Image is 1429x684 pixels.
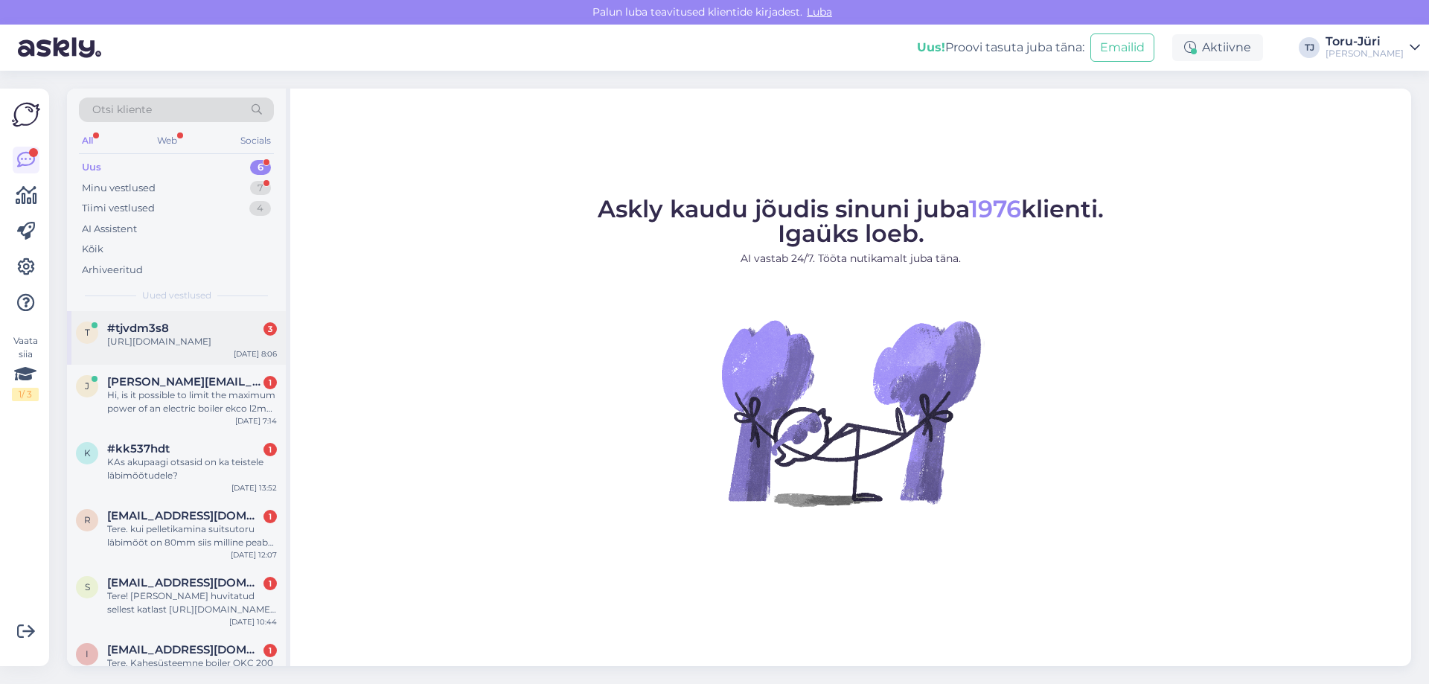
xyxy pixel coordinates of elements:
[85,581,90,592] span: s
[82,222,137,237] div: AI Assistent
[12,100,40,129] img: Askly Logo
[107,576,262,589] span: simmo.saar@gmail.com
[82,242,103,257] div: Kõik
[250,181,271,196] div: 7
[263,443,277,456] div: 1
[107,389,277,415] div: Hi, is it possible to limit the maximum power of an electric boiler ekco l2m 36kW kospel?
[263,322,277,336] div: 3
[107,375,262,389] span: jarno.kytojoki@aritermenergy.fi
[1326,36,1404,48] div: Toru-Jüri
[84,447,91,458] span: k
[231,482,277,493] div: [DATE] 13:52
[969,194,1021,223] span: 1976
[263,510,277,523] div: 1
[107,442,170,456] span: #kk537hdt
[598,251,1104,266] p: AI vastab 24/7. Tööta nutikamalt juba täna.
[107,322,169,335] span: #tjvdm3s8
[717,278,985,546] img: No Chat active
[86,648,89,659] span: i
[1172,34,1263,61] div: Aktiivne
[235,415,277,426] div: [DATE] 7:14
[107,643,262,656] span: irina.biduljak@gmail.com
[107,335,277,348] div: [URL][DOMAIN_NAME]
[154,131,180,150] div: Web
[82,160,101,175] div: Uus
[229,616,277,627] div: [DATE] 10:44
[84,514,91,525] span: r
[1326,48,1404,60] div: [PERSON_NAME]
[85,380,89,391] span: j
[85,327,90,338] span: t
[263,644,277,657] div: 1
[250,160,271,175] div: 6
[263,376,277,389] div: 1
[12,388,39,401] div: 1 / 3
[107,456,277,482] div: KAs akupaagi otsasid on ka teistele läbimõõtudele?
[249,201,271,216] div: 4
[107,509,262,522] span: raivokalso@gmail.com
[107,522,277,549] div: Tere. kui pelletikamina suitsutoru läbimõõt on 80mm siis milline peab olema metell moodulkorstna ...
[802,5,837,19] span: Luba
[142,289,211,302] span: Uued vestlused
[917,39,1084,57] div: Proovi tasuta juba täna:
[231,549,277,560] div: [DATE] 12:07
[12,334,39,401] div: Vaata siia
[237,131,274,150] div: Socials
[79,131,96,150] div: All
[107,589,277,616] div: Tere! [PERSON_NAME] huvitatud sellest katlast [URL][DOMAIN_NAME] Küsin - kas ja millistel tingimu...
[917,40,945,54] b: Uus!
[598,194,1104,248] span: Askly kaudu jõudis sinuni juba klienti. Igaüks loeb.
[1090,33,1154,62] button: Emailid
[1299,37,1320,58] div: TJ
[263,577,277,590] div: 1
[82,263,143,278] div: Arhiveeritud
[82,201,155,216] div: Tiimi vestlused
[234,348,277,359] div: [DATE] 8:06
[1326,36,1420,60] a: Toru-Jüri[PERSON_NAME]
[82,181,156,196] div: Minu vestlused
[107,656,277,683] div: Tere, Kahesüsteemne boiler OKC 200 NTR/BP põrandale Dražice. Kas on kohapeal [GEOGRAPHIC_DATA]?
[92,102,152,118] span: Otsi kliente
